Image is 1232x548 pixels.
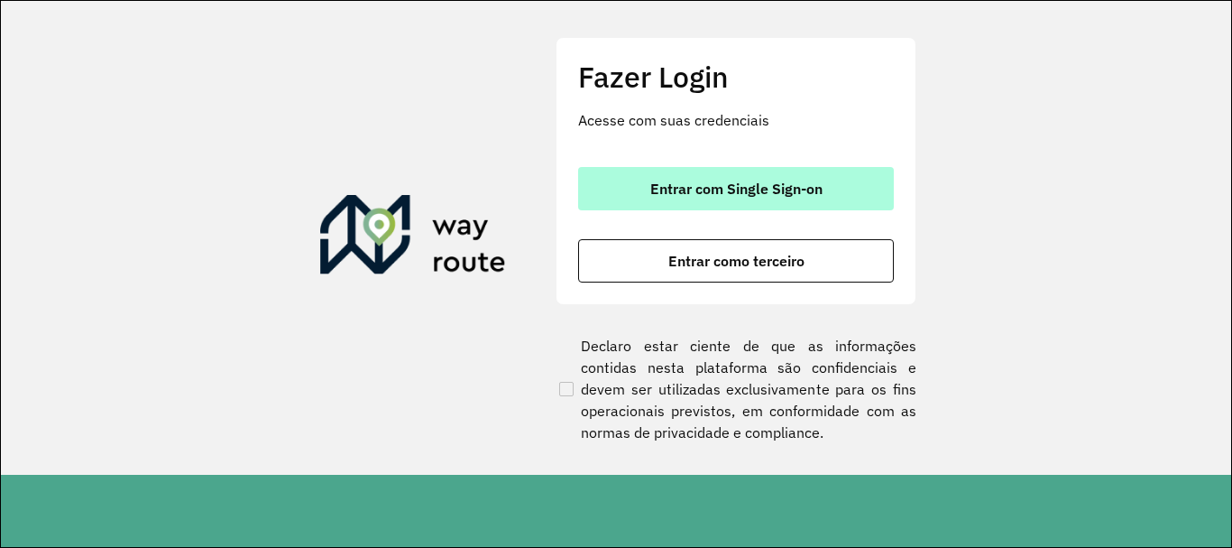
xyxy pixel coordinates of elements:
[650,181,823,196] span: Entrar com Single Sign-on
[578,60,894,94] h2: Fazer Login
[668,254,804,268] span: Entrar como terceiro
[556,335,916,443] label: Declaro estar ciente de que as informações contidas nesta plataforma são confidenciais e devem se...
[578,109,894,131] p: Acesse com suas credenciais
[578,167,894,210] button: button
[578,239,894,283] button: button
[320,195,506,282] img: Roteirizador AmbevTech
